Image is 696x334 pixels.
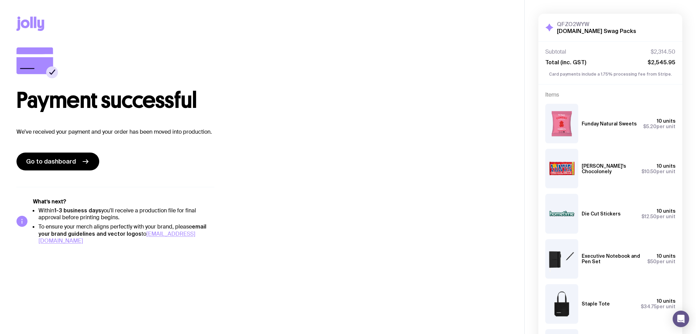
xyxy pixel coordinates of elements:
[545,48,566,55] span: Subtotal
[657,298,675,304] span: 10 units
[648,59,675,66] span: $2,545.95
[557,21,636,27] h3: QFZO2WYW
[657,163,675,169] span: 10 units
[641,214,675,219] span: per unit
[673,311,689,327] div: Open Intercom Messenger
[38,207,214,221] li: Within you'll receive a production file for final approval before printing begins.
[582,253,642,264] h3: Executive Notebook and Pen Set
[54,207,101,213] strong: 1-3 business days
[16,128,508,136] p: We’ve received your payment and your order has been moved into production.
[647,259,657,264] span: $50
[38,223,214,244] li: To ensure your merch aligns perfectly with your brand, please to
[38,230,195,244] a: [EMAIL_ADDRESS][DOMAIN_NAME]
[16,89,508,111] h1: Payment successful
[641,214,657,219] span: $12.50
[651,48,675,55] span: $2,314.50
[557,27,636,34] h2: [DOMAIN_NAME] Swag Packs
[657,253,675,259] span: 10 units
[647,259,675,264] span: per unit
[641,304,657,309] span: $34.75
[657,118,675,124] span: 10 units
[641,169,657,174] span: $10.50
[641,169,675,174] span: per unit
[38,223,206,237] strong: email your brand guidelines and vector logos
[545,71,675,77] p: Card payments include a 1.75% processing fee from Stripe.
[643,124,657,129] span: $5.20
[641,304,675,309] span: per unit
[582,121,637,126] h3: Funday Natural Sweets
[545,91,675,98] h4: Items
[582,163,636,174] h3: [PERSON_NAME]'s Chocolonely
[33,198,214,205] h5: What’s next?
[582,211,620,216] h3: Die Cut Stickers
[643,124,675,129] span: per unit
[545,59,586,66] span: Total (inc. GST)
[657,208,675,214] span: 10 units
[582,301,610,307] h3: Staple Tote
[26,157,76,166] span: Go to dashboard
[16,153,99,170] a: Go to dashboard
